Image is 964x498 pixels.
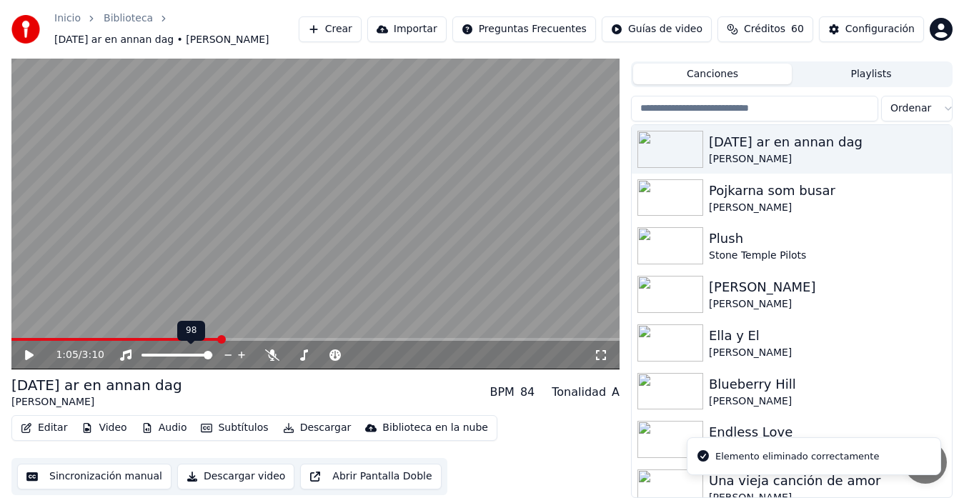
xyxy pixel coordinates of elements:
[552,384,606,401] div: Tonalidad
[82,348,104,362] span: 3:10
[56,348,78,362] span: 1:05
[633,64,792,84] button: Canciones
[709,229,946,249] div: Plush
[11,15,40,44] img: youka
[890,101,931,116] span: Ordenar
[709,132,946,152] div: [DATE] ar en annan dag
[744,22,785,36] span: Créditos
[709,326,946,346] div: Ella y El
[177,464,294,489] button: Descargar video
[520,384,535,401] div: 84
[54,11,299,47] nav: breadcrumb
[54,33,269,47] span: [DATE] ar en annan dag • [PERSON_NAME]
[300,464,441,489] button: Abrir Pantalla Doble
[15,418,73,438] button: Editar
[104,11,153,26] a: Biblioteca
[382,421,488,435] div: Biblioteca en la nube
[299,16,362,42] button: Crear
[709,249,946,263] div: Stone Temple Pilots
[717,16,813,42] button: Créditos60
[602,16,712,42] button: Guías de video
[845,22,915,36] div: Configuración
[612,384,620,401] div: A
[11,395,182,409] div: [PERSON_NAME]
[11,375,182,395] div: [DATE] ar en annan dag
[195,418,274,438] button: Subtítulos
[709,422,946,442] div: Endless Love
[56,348,90,362] div: /
[791,22,804,36] span: 60
[709,201,946,215] div: [PERSON_NAME]
[367,16,447,42] button: Importar
[709,181,946,201] div: Pojkarna som busar
[819,16,924,42] button: Configuración
[709,152,946,166] div: [PERSON_NAME]
[709,374,946,394] div: Blueberry Hill
[709,297,946,312] div: [PERSON_NAME]
[709,346,946,360] div: [PERSON_NAME]
[177,321,205,341] div: 98
[76,418,132,438] button: Video
[709,277,946,297] div: [PERSON_NAME]
[277,418,357,438] button: Descargar
[490,384,514,401] div: BPM
[136,418,193,438] button: Audio
[792,64,950,84] button: Playlists
[709,471,946,491] div: Una vieja canción de amor
[54,11,81,26] a: Inicio
[452,16,596,42] button: Preguntas Frecuentes
[715,449,879,464] div: Elemento eliminado correctamente
[709,394,946,409] div: [PERSON_NAME]
[17,464,172,489] button: Sincronización manual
